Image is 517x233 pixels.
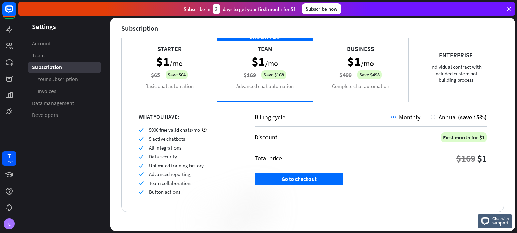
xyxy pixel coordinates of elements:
a: 7 days [2,151,16,166]
div: Discount [255,133,277,141]
span: support [492,220,509,226]
span: Data management [32,99,74,107]
span: Subscription [32,64,62,71]
span: Developers [32,111,58,119]
i: check [139,136,144,141]
div: $169 [456,152,475,165]
span: (save 15%) [458,113,487,121]
div: Subscribe now [302,3,341,14]
a: Your subscription [28,74,101,85]
i: check [139,181,144,186]
span: 5000 free valid chats/mo [149,127,200,133]
div: days [6,159,13,164]
span: 5 active chatbots [149,136,185,142]
div: $1 [477,152,487,165]
div: 3 [213,4,220,14]
span: Unlimited training history [149,162,204,169]
div: Subscribe in days to get your first month for $1 [184,4,296,14]
span: Team collaboration [149,180,191,186]
a: Team [28,50,101,61]
div: First month for $1 [441,132,487,142]
header: Settings [18,22,110,31]
div: Total price [255,154,282,162]
span: Your subscription [37,76,78,83]
span: All integrations [149,144,181,151]
button: Open LiveChat chat widget [5,3,26,23]
span: Advanced reporting [149,171,191,177]
div: Subscription [121,24,158,32]
span: Team [32,52,45,59]
i: check [139,172,144,177]
i: check [139,189,144,195]
span: Button actions [149,189,180,195]
div: C [4,218,15,229]
span: Monthly [399,113,420,121]
i: check [139,163,144,168]
div: WHAT YOU HAVE: [139,113,238,120]
button: Go to checkout [255,173,343,185]
div: Billing cycle [255,113,391,121]
span: Invoices [37,88,56,95]
a: Data management [28,97,101,109]
i: check [139,145,144,150]
span: Annual [439,113,457,121]
span: Chat with [492,215,509,222]
span: Data security [149,153,177,160]
a: Developers [28,109,101,121]
a: Invoices [28,86,101,97]
i: check [139,127,144,133]
a: Account [28,38,101,49]
span: Account [32,40,51,47]
div: 7 [7,153,11,159]
i: check [139,154,144,159]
